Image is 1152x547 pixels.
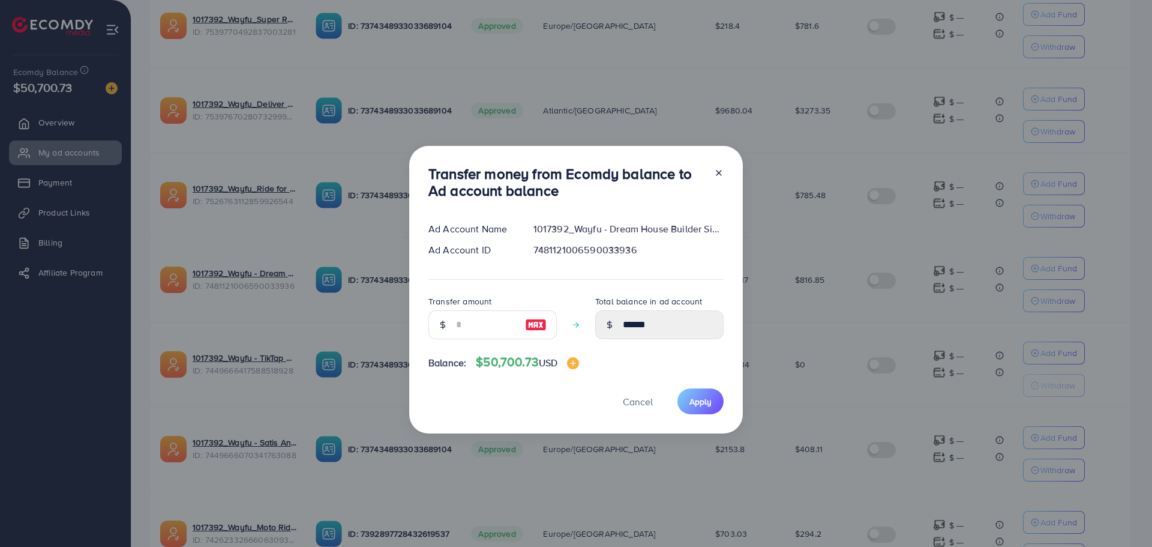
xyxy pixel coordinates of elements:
[567,357,579,369] img: image
[419,243,524,257] div: Ad Account ID
[428,295,491,307] label: Transfer amount
[1101,493,1143,538] iframe: Chat
[525,318,547,332] img: image
[608,388,668,414] button: Cancel
[428,165,704,200] h3: Transfer money from Ecomdy balance to Ad account balance
[689,396,712,408] span: Apply
[476,355,579,370] h4: $50,700.73
[623,395,653,408] span: Cancel
[539,356,557,369] span: USD
[677,388,724,414] button: Apply
[524,243,733,257] div: 7481121006590033936
[524,222,733,236] div: 1017392_Wayfu - Dream House Builder Simulator
[428,356,466,370] span: Balance:
[595,295,702,307] label: Total balance in ad account
[419,222,524,236] div: Ad Account Name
